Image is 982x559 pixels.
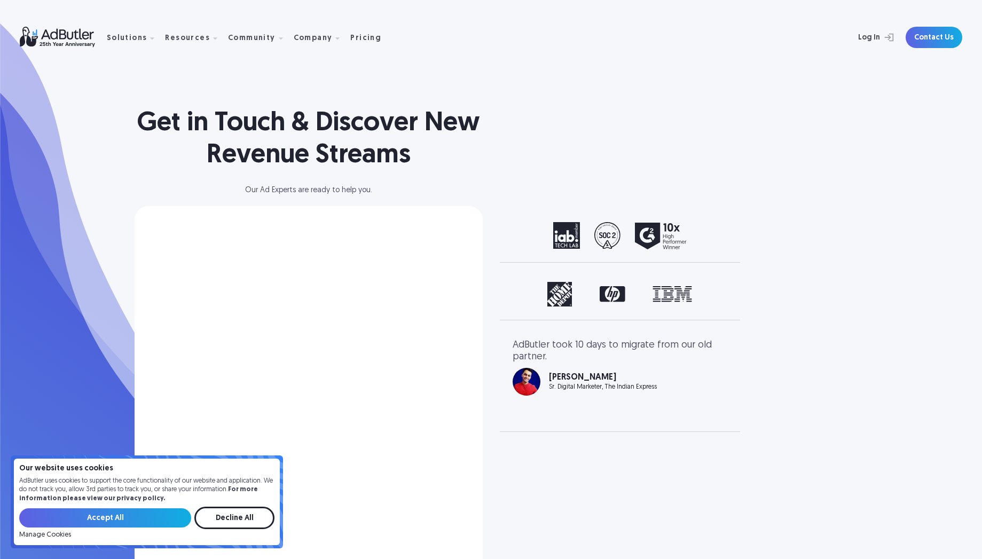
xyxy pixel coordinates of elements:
div: next slide [685,282,727,307]
div: carousel [513,282,727,307]
div: 1 of 3 [513,282,727,307]
a: Contact Us [906,27,962,48]
div: Resources [165,21,226,54]
div: Community [228,35,276,42]
div: Company [294,21,349,54]
div: carousel [513,340,727,419]
a: Manage Cookies [19,531,71,539]
div: carousel [513,222,727,249]
div: Resources [165,35,210,42]
a: Log In [830,27,899,48]
div: Company [294,35,333,42]
div: Pricing [350,35,381,42]
div: 1 of 3 [513,340,727,396]
div: Solutions [107,21,163,54]
div: Our Ad Experts are ready to help you. [135,187,483,194]
a: Pricing [350,33,390,42]
input: Accept All [19,508,191,527]
form: Email Form [19,507,274,539]
div: next slide [685,340,727,419]
div: 1 of 2 [513,222,727,249]
div: Sr. Digital Marketer, The Indian Express [549,384,657,390]
h4: Our website uses cookies [19,465,274,473]
input: Decline All [194,507,274,529]
h1: Get in Touch & Discover New Revenue Streams [135,108,483,172]
div: next slide [685,222,727,249]
div: Community [228,21,292,54]
div: Solutions [107,35,147,42]
div: [PERSON_NAME] [549,373,657,382]
p: AdButler uses cookies to support the core functionality of our website and application. We do not... [19,477,274,503]
div: AdButler took 10 days to migrate from our old partner. [513,340,727,363]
